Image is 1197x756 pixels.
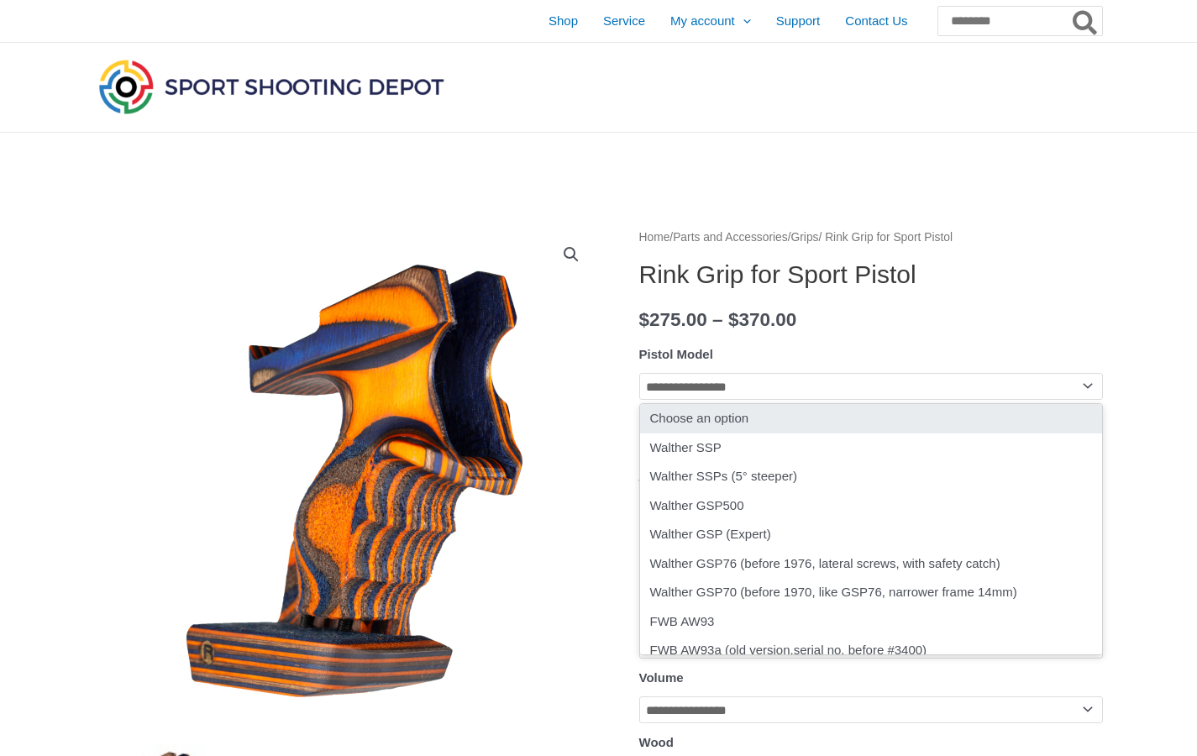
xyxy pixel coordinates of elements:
[639,227,1103,249] nav: Breadcrumb
[712,309,723,330] span: –
[639,670,684,685] label: Volume
[640,433,1102,463] div: Walther SSP
[640,607,1102,637] div: FWB AW93
[640,636,1102,665] div: FWB AW93a (old version,serial no. before #3400)
[640,462,1102,491] div: Walther SSPs (5° steeper)
[640,520,1102,549] div: Walther GSP (Expert)
[673,231,788,244] a: Parts and Accessories
[556,239,586,270] a: View full-screen image gallery
[791,231,819,244] a: Grips
[640,404,1102,433] div: Choose an option
[728,309,739,330] span: $
[639,231,670,244] a: Home
[639,260,1103,290] h1: Rink Grip for Sport Pistol
[639,735,674,749] label: Wood
[640,491,1102,521] div: Walther GSP500
[728,309,796,330] bdi: 370.00
[639,309,650,330] span: $
[640,578,1102,607] div: Walther GSP70 (before 1970, like GSP76, narrower frame 14mm)
[1069,7,1102,35] button: Search
[639,309,707,330] bdi: 275.00
[95,55,448,118] img: Sport Shooting Depot
[640,549,1102,579] div: Walther GSP76 (before 1976, lateral screws, with safety catch)
[639,347,713,361] label: Pistol Model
